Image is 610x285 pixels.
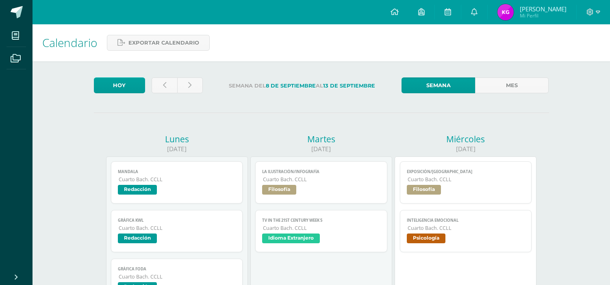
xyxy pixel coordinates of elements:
span: Exposición/[GEOGRAPHIC_DATA] [407,169,525,174]
strong: 13 de Septiembre [323,83,375,89]
span: TV in the 21st Century week 5 [262,218,380,223]
span: Cuarto Bach. CCLL [119,225,236,231]
span: Gráfica FODA [118,266,236,272]
a: Exportar calendario [107,35,210,51]
a: La ilustración/infografíaCuarto Bach. CCLLFilosofía [255,161,387,204]
strong: 8 de Septiembre [266,83,316,89]
a: Mes [475,77,549,93]
a: Gráfica KWLCuarto Bach. CCLLRedacción [111,210,243,252]
span: Cuarto Bach. CCLL [263,176,380,183]
div: [DATE] [106,145,248,153]
div: Martes [250,133,392,145]
span: Redacción [118,234,157,243]
span: Cuarto Bach. CCLL [408,176,525,183]
span: Cuarto Bach. CCLL [263,225,380,231]
span: Calendario [42,35,97,50]
div: [DATE] [395,145,536,153]
a: TV in the 21st Century week 5Cuarto Bach. CCLLIdioma Extranjero [255,210,387,252]
span: Mi Perfil [520,12,567,19]
span: Filosofía [262,185,296,195]
a: Exposición/[GEOGRAPHIC_DATA]Cuarto Bach. CCLLFilosofía [400,161,532,204]
span: Inteligencia emocional [407,218,525,223]
span: La ilustración/infografía [262,169,380,174]
a: Hoy [94,77,145,93]
a: Inteligencia emocionalCuarto Bach. CCLLPsicología [400,210,532,252]
a: MandalaCuarto Bach. CCLLRedacción [111,161,243,204]
span: Redacción [118,185,157,195]
label: Semana del al [209,77,395,94]
span: Mandala [118,169,236,174]
div: Lunes [106,133,248,145]
span: Cuarto Bach. CCLL [408,225,525,231]
span: Psicología [407,234,445,243]
span: [PERSON_NAME] [520,5,567,13]
a: Semana [402,77,475,93]
span: Gráfica KWL [118,218,236,223]
span: Cuarto Bach. CCLL [119,273,236,280]
span: Idioma Extranjero [262,234,320,243]
div: [DATE] [250,145,392,153]
span: Filosofía [407,185,441,195]
span: Cuarto Bach. CCLL [119,176,236,183]
div: Miércoles [395,133,536,145]
span: Exportar calendario [128,35,199,50]
img: 80ee5c36ce7e8879d0b5a2a248bfe292.png [497,4,514,20]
